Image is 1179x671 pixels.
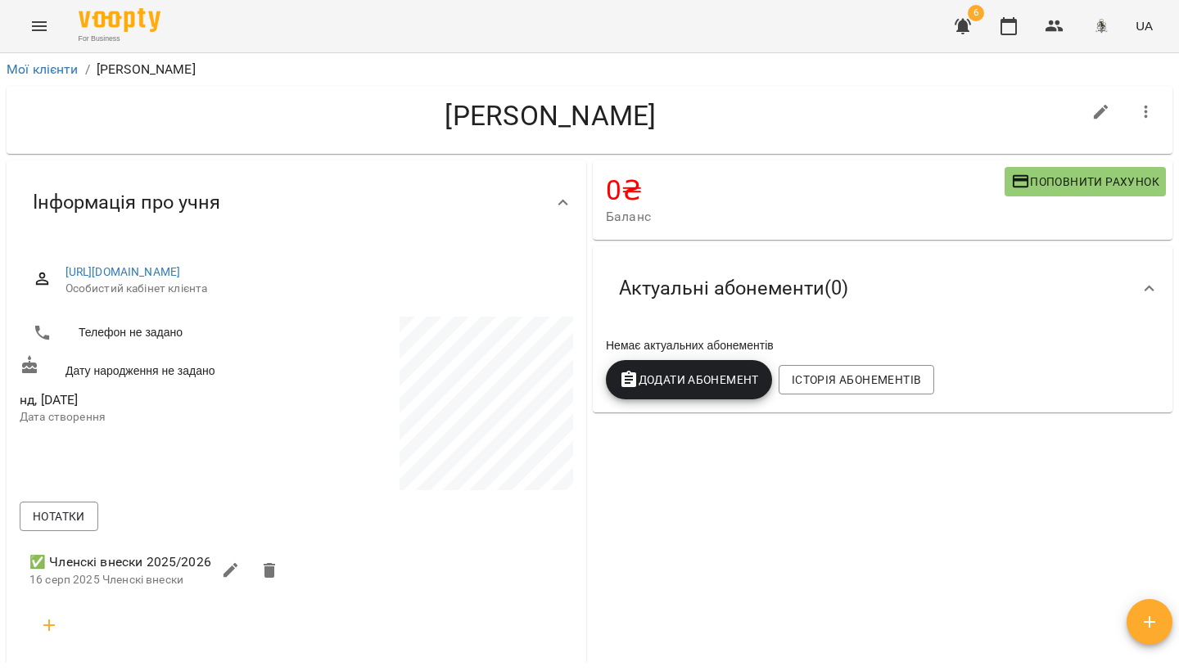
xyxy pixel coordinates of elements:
span: 16 серп 2025 Членскі внески [29,573,183,586]
nav: breadcrumb [7,60,1172,79]
span: For Business [79,34,160,44]
li: Телефон не задано [20,317,293,349]
div: Немає актуальних абонементів [603,334,1163,357]
span: Баланс [606,207,1005,227]
button: Додати Абонемент [606,360,772,399]
a: [URL][DOMAIN_NAME] [65,265,181,278]
span: Нотатки [33,507,85,526]
span: Історія абонементів [792,370,921,390]
div: Актуальні абонементи(0) [593,246,1172,331]
span: 6 [968,5,984,21]
button: Історія абонементів [779,365,934,394]
span: UA [1136,17,1153,34]
span: Додати Абонемент [619,370,759,390]
button: Menu [20,7,59,46]
h4: [PERSON_NAME] [20,99,1082,133]
div: Дату народження не задано [16,352,296,382]
img: Voopty Logo [79,8,160,32]
span: ✅ Членскі внески 2025/2026 [29,552,211,572]
span: Особистий кабінет клієнта [65,281,560,297]
button: UA [1129,11,1159,41]
img: 8c829e5ebed639b137191ac75f1a07db.png [1090,15,1113,38]
span: нд, [DATE] [20,390,293,410]
span: Актуальні абонементи ( 0 ) [619,276,848,301]
span: Інформація про учня [33,190,220,215]
button: Нотатки [20,502,98,531]
p: [PERSON_NAME] [97,60,196,79]
li: / [85,60,90,79]
span: Поповнити рахунок [1011,172,1159,191]
h4: 0 ₴ [606,173,1005,207]
a: Мої клієнти [7,61,79,77]
button: Поповнити рахунок [1005,167,1166,196]
div: Інформація про учня [7,160,586,245]
p: Дата створення [20,409,293,426]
